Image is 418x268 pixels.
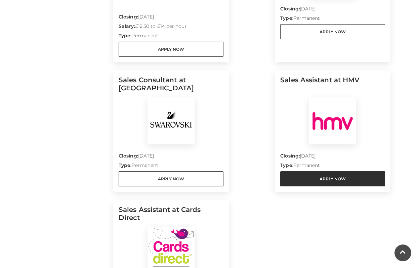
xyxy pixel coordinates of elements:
[280,76,385,97] h5: Sales Assistant at HMV
[119,23,135,29] strong: Salary:
[280,152,385,162] p: [DATE]
[119,42,223,57] a: Apply Now
[280,15,385,24] p: Permanent
[280,5,385,15] p: [DATE]
[119,32,223,42] p: Permanent
[309,97,356,144] img: HMV
[119,162,223,171] p: Permanent
[119,14,138,20] strong: Closing:
[280,162,293,168] strong: Type:
[119,152,223,162] p: [DATE]
[119,206,223,227] h5: Sales Assistant at Cards Direct
[119,153,138,159] strong: Closing:
[119,13,223,23] p: [DATE]
[119,23,223,32] p: £12:50 to £14 per hour
[119,162,131,168] strong: Type:
[280,15,293,21] strong: Type:
[280,153,300,159] strong: Closing:
[280,6,300,12] strong: Closing:
[280,24,385,39] a: Apply Now
[148,97,195,144] img: Swarovski
[119,33,131,39] strong: Type:
[119,76,223,97] h5: Sales Consultant at [GEOGRAPHIC_DATA]
[280,162,385,171] p: Permanent
[119,171,223,186] a: Apply Now
[280,171,385,186] a: Apply Now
